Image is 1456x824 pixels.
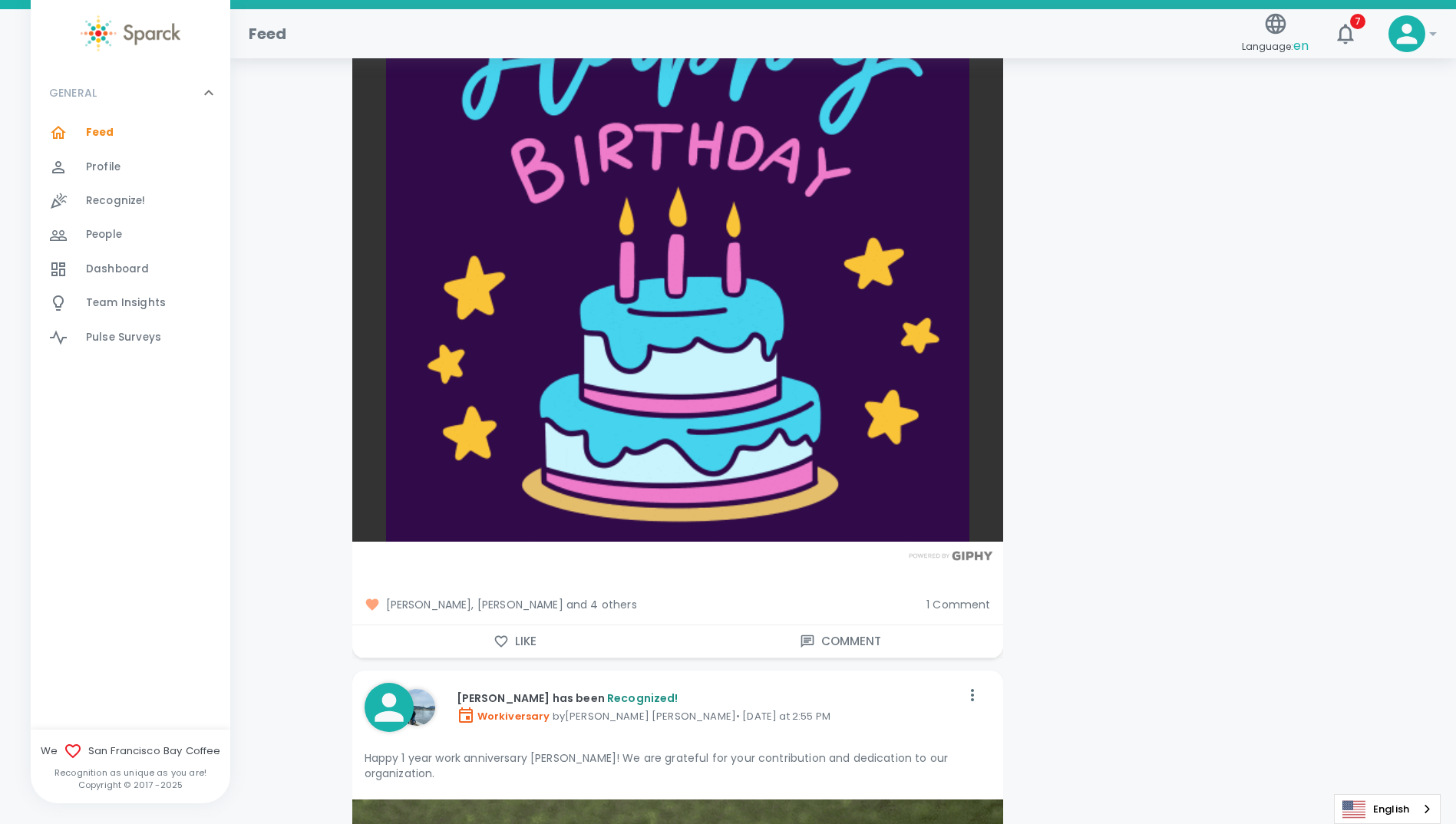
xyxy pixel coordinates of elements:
[1293,37,1309,54] span: en
[31,286,230,320] a: Team Insights
[86,262,149,277] span: Dashboard
[678,625,1003,658] button: Comment
[31,742,230,760] span: We San Francisco Bay Coffee
[31,766,230,779] p: Recognition as unique as you are!
[86,227,122,242] span: People
[1350,14,1365,29] span: 7
[86,193,146,209] span: Recognize!
[1334,794,1441,824] aside: Language selected: English
[49,85,97,101] p: GENERAL
[1334,794,1441,824] div: Language
[398,689,435,726] img: Picture of Anna Belle Heredia
[365,597,915,612] span: [PERSON_NAME], [PERSON_NAME] and 4 others
[86,160,121,175] span: Profile
[31,252,230,286] a: Dashboard
[31,321,230,354] a: Pulse Surveys
[457,709,550,723] span: Workiversary
[86,295,166,311] span: Team Insights
[31,779,230,791] p: Copyright © 2017 - 2025
[365,750,991,781] p: Happy 1 year work anniversary [PERSON_NAME]! We are grateful for your contribution and dedication...
[249,21,287,46] h1: Feed
[31,15,230,51] a: Sparck logo
[926,597,990,612] span: 1 Comment
[1327,15,1364,52] button: 7
[86,330,161,345] span: Pulse Surveys
[81,15,180,51] img: Sparck logo
[1242,36,1309,57] span: Language:
[31,184,230,218] a: Recognize!
[31,70,230,116] div: GENERAL
[31,116,230,361] div: GENERAL
[457,706,960,724] p: by [PERSON_NAME] [PERSON_NAME] • [DATE] at 2:55 PM
[31,116,230,150] a: Feed
[1335,795,1440,823] a: English
[86,125,114,140] span: Feed
[31,218,230,252] a: People
[1236,7,1315,61] button: Language:en
[607,691,678,706] span: Recognized!
[31,150,230,184] a: Profile
[905,551,997,561] img: Powered by GIPHY
[457,691,960,706] p: [PERSON_NAME] has been
[352,625,678,658] button: Like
